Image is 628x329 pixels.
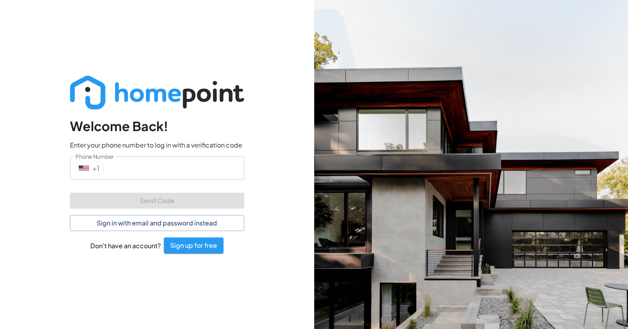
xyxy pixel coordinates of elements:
button: Sign in with email and password instead [70,215,244,231]
p: Enter your phone number to log in with a verification code [70,141,244,150]
h4: Welcome Back! [70,118,244,134]
button: Sign up for free [164,237,223,253]
label: Phone Number [76,153,114,161]
h6: Don't have an account? [90,241,161,251]
img: Logo [70,76,244,110]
